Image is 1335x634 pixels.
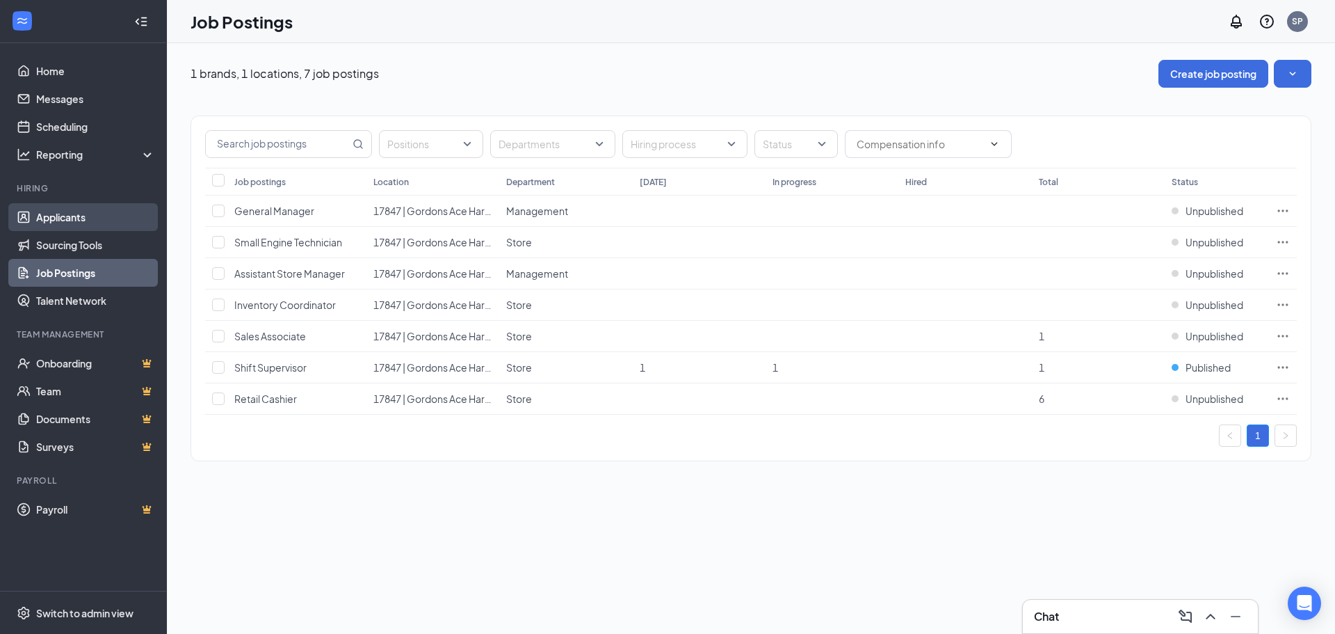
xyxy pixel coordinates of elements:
[36,606,133,620] div: Switch to admin view
[1186,235,1243,249] span: Unpublished
[1034,609,1059,624] h3: Chat
[1276,235,1290,249] svg: Ellipses
[1288,587,1321,620] div: Open Intercom Messenger
[506,267,568,280] span: Management
[36,113,155,141] a: Scheduling
[17,328,152,340] div: Team Management
[373,299,514,311] span: 17847 | Gordons Ace Hardware
[15,14,29,28] svg: WorkstreamLogo
[1186,329,1243,343] span: Unpublished
[234,330,306,342] span: Sales Associate
[640,361,645,374] span: 1
[1039,393,1044,405] span: 6
[234,236,342,248] span: Small Engine Technician
[366,352,499,383] td: 17847 | Gordons Ace Hardware
[1199,605,1222,628] button: ChevronUp
[366,321,499,352] td: 17847 | Gordons Ace Hardware
[36,349,155,377] a: OnboardingCrown
[36,85,155,113] a: Messages
[1286,67,1300,81] svg: SmallChevronDown
[36,148,156,161] div: Reporting
[499,383,632,415] td: Store
[499,258,632,290] td: Management
[1032,168,1165,196] th: Total
[506,205,568,217] span: Management
[1276,392,1290,406] svg: Ellipses
[373,205,514,217] span: 17847 | Gordons Ace Hardware
[366,290,499,321] td: 17847 | Gordons Ace Hardware
[373,393,514,405] span: 17847 | Gordons Ace Hardware
[499,227,632,258] td: Store
[506,393,532,405] span: Store
[1158,60,1268,88] button: Create job posting
[1219,425,1241,447] li: Previous Page
[234,393,297,405] span: Retail Cashier
[1219,425,1241,447] button: left
[1247,425,1269,447] li: 1
[772,361,778,374] span: 1
[1276,267,1290,280] svg: Ellipses
[366,227,499,258] td: 17847 | Gordons Ace Hardware
[36,259,155,287] a: Job Postings
[36,231,155,259] a: Sourcing Tools
[17,148,31,161] svg: Analysis
[1274,60,1311,88] button: SmallChevronDown
[1039,361,1044,374] span: 1
[17,606,31,620] svg: Settings
[36,433,155,461] a: SurveysCrown
[353,138,364,150] svg: MagnifyingGlass
[1226,431,1234,440] span: left
[1276,204,1290,218] svg: Ellipses
[373,267,514,280] span: 17847 | Gordons Ace Hardware
[17,182,152,194] div: Hiring
[1228,13,1245,30] svg: Notifications
[1275,425,1297,447] li: Next Page
[499,290,632,321] td: Store
[366,196,499,227] td: 17847 | Gordons Ace Hardware
[1186,267,1243,280] span: Unpublished
[1039,330,1044,342] span: 1
[36,377,155,405] a: TeamCrown
[1174,605,1197,628] button: ComposeMessage
[1186,204,1243,218] span: Unpublished
[36,57,155,85] a: Home
[898,168,1031,196] th: Hired
[373,330,514,342] span: 17847 | Gordons Ace Hardware
[234,176,286,188] div: Job postings
[506,361,532,374] span: Store
[234,205,314,217] span: General Manager
[1186,298,1243,312] span: Unpublished
[17,475,152,486] div: Payroll
[1202,608,1219,625] svg: ChevronUp
[234,299,336,311] span: Inventory Coordinator
[234,267,345,280] span: Assistant Store Manager
[766,168,898,196] th: In progress
[1275,425,1297,447] button: right
[373,361,514,374] span: 17847 | Gordons Ace Hardware
[1281,431,1290,440] span: right
[506,236,532,248] span: Store
[1224,605,1247,628] button: Minimize
[366,383,499,415] td: 17847 | Gordons Ace Hardware
[1276,329,1290,343] svg: Ellipses
[36,203,155,231] a: Applicants
[633,168,766,196] th: [DATE]
[1276,298,1290,312] svg: Ellipses
[1259,13,1275,30] svg: QuestionInfo
[373,176,409,188] div: Location
[1186,360,1231,374] span: Published
[1227,608,1244,625] svg: Minimize
[1165,168,1269,196] th: Status
[499,321,632,352] td: Store
[1292,15,1303,27] div: SP
[366,258,499,290] td: 17847 | Gordons Ace Hardware
[506,299,532,311] span: Store
[499,352,632,383] td: Store
[499,196,632,227] td: Management
[1186,392,1243,406] span: Unpublished
[36,405,155,433] a: DocumentsCrown
[191,66,379,81] p: 1 brands, 1 locations, 7 job postings
[1247,425,1268,446] a: 1
[857,136,983,152] input: Compensation info
[1177,608,1194,625] svg: ComposeMessage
